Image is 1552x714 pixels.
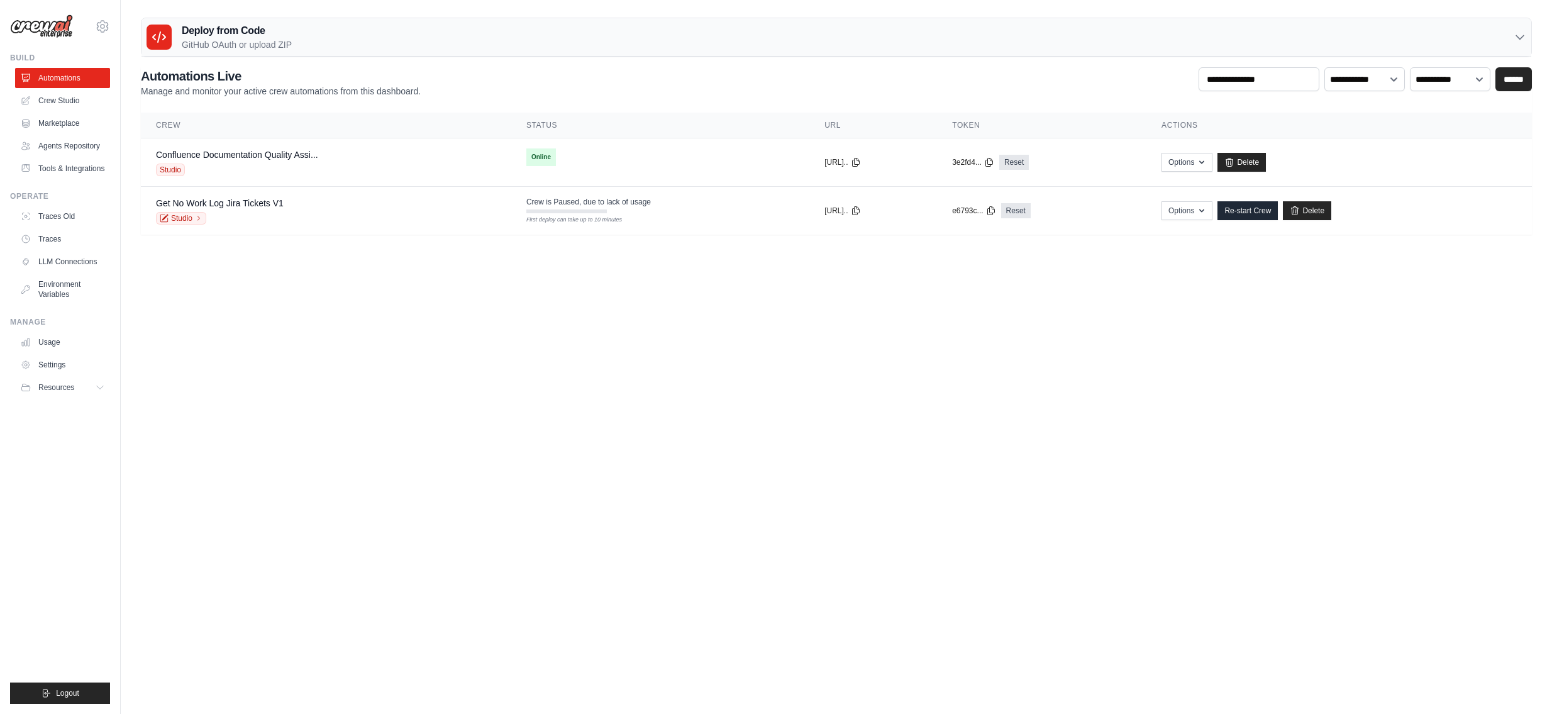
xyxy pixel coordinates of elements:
a: Get No Work Log Jira Tickets V1 [156,198,284,208]
span: Online [526,148,556,166]
span: Studio [156,164,185,176]
a: Environment Variables [15,274,110,304]
th: Status [511,113,809,138]
button: 3e2fd4... [952,157,994,167]
button: Options [1161,153,1212,172]
span: Logout [56,688,79,698]
p: Manage and monitor your active crew automations from this dashboard. [141,85,421,98]
a: Delete [1217,153,1266,172]
a: Re-start Crew [1217,201,1278,220]
div: Build [10,53,110,63]
a: Automations [15,68,110,88]
a: Settings [15,355,110,375]
h2: Automations Live [141,67,421,85]
h3: Deploy from Code [182,23,292,38]
a: LLM Connections [15,252,110,272]
button: Logout [10,683,110,704]
div: Operate [10,191,110,201]
a: Traces Old [15,206,110,226]
a: Crew Studio [15,91,110,111]
img: Logo [10,14,73,38]
button: Options [1161,201,1212,220]
th: URL [809,113,937,138]
a: Usage [15,332,110,352]
a: Marketplace [15,113,110,133]
a: Traces [15,229,110,249]
p: GitHub OAuth or upload ZIP [182,38,292,51]
div: First deploy can take up to 10 minutes [526,216,607,225]
div: Manage [10,317,110,327]
a: Confluence Documentation Quality Assi... [156,150,318,160]
a: Reset [999,155,1029,170]
th: Token [937,113,1146,138]
a: Tools & Integrations [15,159,110,179]
button: Resources [15,377,110,398]
a: Delete [1283,201,1331,220]
span: Crew is Paused, due to lack of usage [526,197,651,207]
button: e6793c... [952,206,995,216]
th: Actions [1146,113,1532,138]
th: Crew [141,113,511,138]
a: Agents Repository [15,136,110,156]
a: Reset [1001,203,1031,218]
a: Studio [156,212,206,225]
span: Resources [38,382,74,393]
